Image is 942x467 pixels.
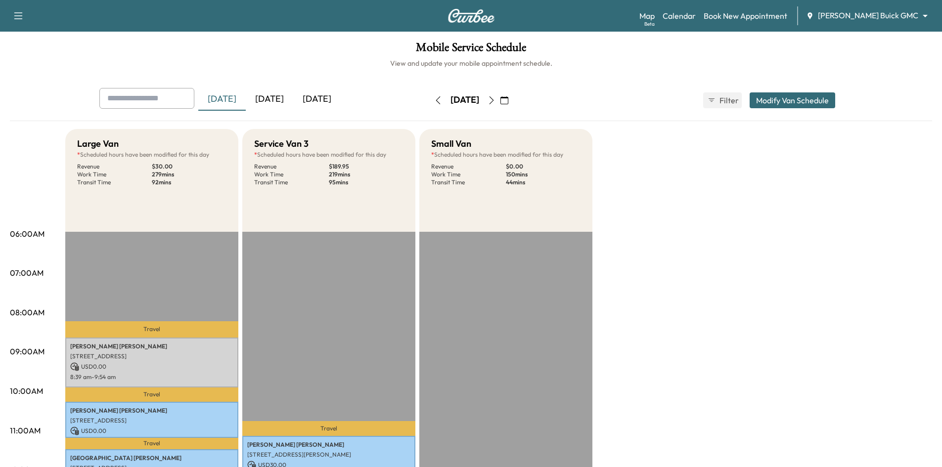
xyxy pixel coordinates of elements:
p: Travel [65,387,238,402]
p: [PERSON_NAME] [PERSON_NAME] [70,407,233,415]
p: Transit Time [254,178,329,186]
h5: Large Van [77,137,119,151]
p: 150 mins [506,170,581,178]
p: USD 0.00 [70,362,233,371]
p: 44 mins [506,178,581,186]
a: Book New Appointment [704,10,787,22]
p: USD 0.00 [70,426,233,435]
p: Scheduled hours have been modified for this day [254,151,404,159]
p: $ 189.95 [329,163,404,170]
p: Transit Time [431,178,506,186]
div: [DATE] [198,88,246,111]
a: Calendar [663,10,696,22]
div: [DATE] [246,88,293,111]
p: Revenue [431,163,506,170]
p: 95 mins [329,178,404,186]
div: Beta [644,20,655,28]
h5: Small Van [431,137,471,151]
p: Work Time [254,170,329,178]
h6: View and update your mobile appointment schedule. [10,58,932,68]
p: 06:00AM [10,228,45,240]
p: 8:39 am - 9:54 am [70,373,233,381]
h1: Mobile Service Schedule [10,42,932,58]
img: Curbee Logo [448,9,495,23]
div: [DATE] [450,94,479,106]
p: $ 30.00 [152,163,226,170]
p: [STREET_ADDRESS] [70,352,233,360]
p: Scheduled hours have been modified for this day [431,151,581,159]
p: Scheduled hours have been modified for this day [77,151,226,159]
p: Revenue [254,163,329,170]
h5: Service Van 3 [254,137,309,151]
p: Work Time [77,170,152,178]
p: [STREET_ADDRESS] [70,417,233,425]
p: $ 0.00 [506,163,581,170]
p: Transit Time [77,178,152,186]
button: Modify Van Schedule [750,92,835,108]
p: 10:00AM [10,385,43,397]
a: MapBeta [639,10,655,22]
div: [DATE] [293,88,341,111]
p: Travel [65,321,238,337]
span: Filter [719,94,737,106]
p: [PERSON_NAME] [PERSON_NAME] [70,342,233,350]
p: 07:00AM [10,267,44,279]
p: [PERSON_NAME] [PERSON_NAME] [247,441,410,449]
p: 08:00AM [10,306,45,318]
p: [GEOGRAPHIC_DATA] [PERSON_NAME] [70,454,233,462]
p: 279 mins [152,170,226,178]
p: Revenue [77,163,152,170]
p: 219 mins [329,170,404,178]
p: 09:00AM [10,345,45,357]
span: [PERSON_NAME] Buick GMC [818,10,918,21]
p: 11:00AM [10,425,41,436]
button: Filter [703,92,742,108]
p: 92 mins [152,178,226,186]
p: Work Time [431,170,506,178]
p: [STREET_ADDRESS][PERSON_NAME] [247,451,410,459]
p: Travel [242,421,415,436]
p: Travel [65,438,238,449]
